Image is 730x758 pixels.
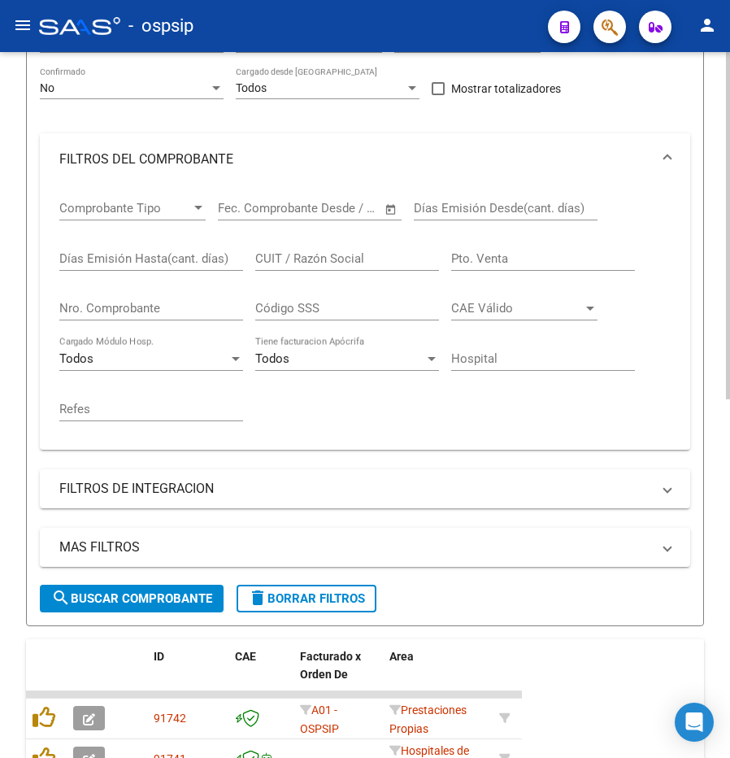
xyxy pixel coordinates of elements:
[516,639,638,711] datatable-header-cell: Razón Social
[248,591,365,606] span: Borrar Filtros
[147,639,228,711] datatable-header-cell: ID
[59,538,651,556] mat-panel-title: MAS FILTROS
[248,588,267,608] mat-icon: delete
[298,201,377,216] input: Fecha fin
[13,15,33,35] mat-icon: menu
[389,704,467,735] span: Prestaciones Propias
[382,200,401,219] button: Open calendar
[59,150,651,168] mat-panel-title: FILTROS DEL COMPROBANTE
[40,469,690,508] mat-expansion-panel-header: FILTROS DE INTEGRACION
[236,81,267,94] span: Todos
[218,201,284,216] input: Fecha inicio
[300,650,361,682] span: Facturado x Orden De
[40,528,690,567] mat-expansion-panel-header: MAS FILTROS
[59,351,93,366] span: Todos
[59,201,191,216] span: Comprobante Tipo
[154,712,186,725] span: 91742
[128,8,193,44] span: - ospsip
[40,185,690,450] div: FILTROS DEL COMPROBANTE
[451,301,583,316] span: CAE Válido
[675,703,714,742] div: Open Intercom Messenger
[293,639,383,711] datatable-header-cell: Facturado x Orden De
[451,79,561,98] span: Mostrar totalizadores
[51,588,71,608] mat-icon: search
[154,650,164,663] span: ID
[40,81,54,94] span: No
[51,591,212,606] span: Buscar Comprobante
[237,585,376,612] button: Borrar Filtros
[40,133,690,185] mat-expansion-panel-header: FILTROS DEL COMPROBANTE
[228,639,293,711] datatable-header-cell: CAE
[389,650,414,663] span: Area
[59,480,651,498] mat-panel-title: FILTROS DE INTEGRACION
[383,639,493,711] datatable-header-cell: Area
[255,351,289,366] span: Todos
[40,585,224,612] button: Buscar Comprobante
[300,704,339,735] span: A01 - OSPSIP
[697,15,717,35] mat-icon: person
[235,650,256,663] span: CAE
